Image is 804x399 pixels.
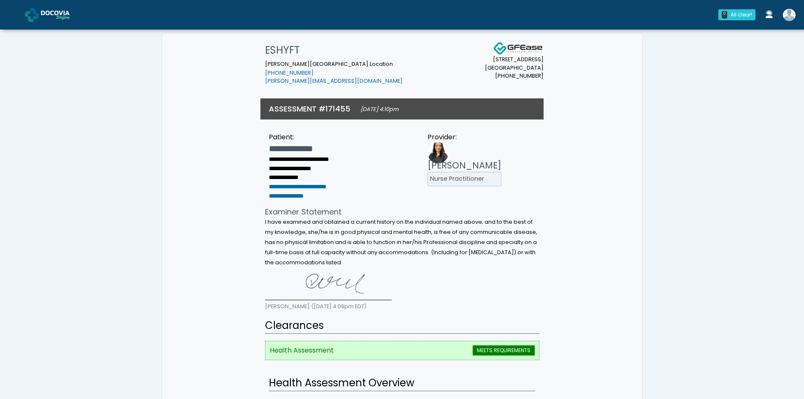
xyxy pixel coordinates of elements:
a: [PERSON_NAME][EMAIL_ADDRESS][DOMAIN_NAME] [265,77,403,84]
small: [PERSON_NAME] ([DATE] 4:09pm EDT) [265,303,366,310]
h2: Clearances [265,318,539,334]
h4: Examiner Statement [265,207,539,217]
small: [PERSON_NAME][GEOGRAPHIC_DATA] Location [265,60,403,85]
div: 0 [722,11,727,19]
li: Nurse Practitioner [428,172,501,186]
img: Docovia [41,11,83,19]
h2: Health Assessment Overview [269,375,535,391]
a: Docovia [25,1,83,28]
h3: ASSESSMENT #171455 [269,103,350,114]
img: Docovia Staffing Logo [493,42,544,55]
li: Health Assessment [265,341,539,360]
img: Provider image [428,142,449,163]
img: Docovia [25,8,39,22]
div: Provider: [428,132,501,142]
h3: [PERSON_NAME] [428,159,501,172]
a: 0 All clear! [713,6,761,24]
img: Shakerra Crippen [783,9,796,21]
small: I have examined and obtained a current history on the individual named above; and to the best of ... [265,218,537,266]
small: [DATE] 4:10pm [360,106,398,113]
a: [PHONE_NUMBER] [265,69,314,76]
h1: ESHYFT [265,42,403,59]
small: [STREET_ADDRESS] [GEOGRAPHIC_DATA] [PHONE_NUMBER] [485,55,544,80]
img: +EjlPSAAAABklEQVQDAEgUcytbQ8NlAAAAAElFTkSuQmCC [265,271,392,300]
span: MEETS REQUIREMENTS [473,345,535,356]
div: Patient: [269,132,329,142]
div: All clear! [731,11,752,19]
